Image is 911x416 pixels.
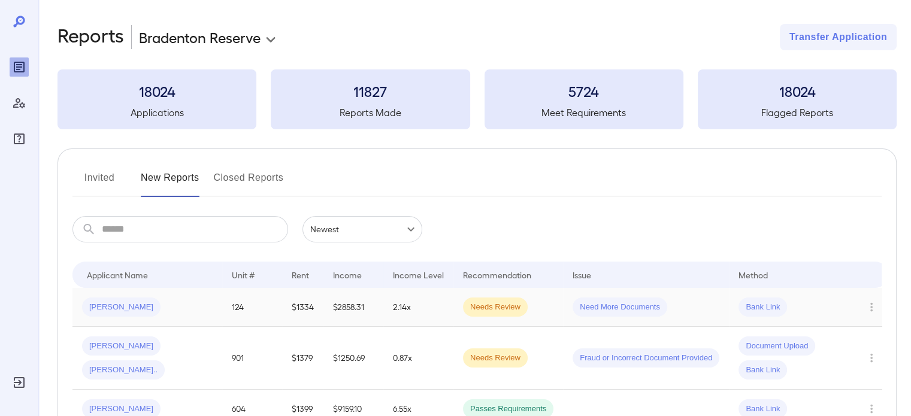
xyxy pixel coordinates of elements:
[862,348,881,368] button: Row Actions
[463,268,531,282] div: Recommendation
[485,105,683,120] h5: Meet Requirements
[10,373,29,392] div: Log Out
[87,268,148,282] div: Applicant Name
[862,297,881,317] button: Row Actions
[739,403,787,415] span: Bank Link
[463,353,528,364] span: Needs Review
[139,28,261,47] p: Bradenton Reserve
[698,81,897,101] h3: 18024
[82,341,161,352] span: [PERSON_NAME]
[57,81,256,101] h3: 18024
[323,288,383,327] td: $2858.31
[292,268,311,282] div: Rent
[573,353,719,364] span: Fraud or Incorrect Document Provided
[780,24,897,50] button: Transfer Application
[82,365,165,376] span: [PERSON_NAME]..
[333,268,362,282] div: Income
[323,327,383,390] td: $1250.69
[141,168,199,197] button: New Reports
[282,327,323,390] td: $1379
[222,288,282,327] td: 124
[463,403,553,415] span: Passes Requirements
[302,216,422,242] div: Newest
[72,168,126,197] button: Invited
[739,302,787,313] span: Bank Link
[463,302,528,313] span: Needs Review
[739,268,768,282] div: Method
[57,105,256,120] h5: Applications
[271,105,470,120] h5: Reports Made
[82,302,161,313] span: [PERSON_NAME]
[57,69,897,129] summary: 18024Applications11827Reports Made5724Meet Requirements18024Flagged Reports
[10,57,29,77] div: Reports
[573,268,592,282] div: Issue
[10,129,29,148] div: FAQ
[82,403,161,415] span: [PERSON_NAME]
[271,81,470,101] h3: 11827
[10,93,29,113] div: Manage Users
[739,341,815,352] span: Document Upload
[698,105,897,120] h5: Flagged Reports
[214,168,284,197] button: Closed Reports
[485,81,683,101] h3: 5724
[383,327,453,390] td: 0.87x
[383,288,453,327] td: 2.14x
[282,288,323,327] td: $1334
[739,365,787,376] span: Bank Link
[222,327,282,390] td: 901
[232,268,255,282] div: Unit #
[57,24,124,50] h2: Reports
[573,302,667,313] span: Need More Documents
[393,268,444,282] div: Income Level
